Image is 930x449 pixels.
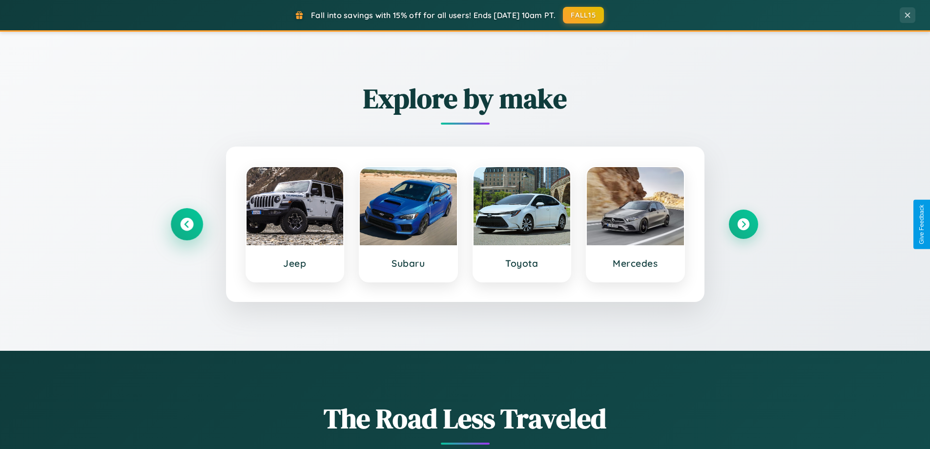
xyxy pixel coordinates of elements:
h3: Jeep [256,257,334,269]
h3: Mercedes [597,257,674,269]
h3: Toyota [483,257,561,269]
h2: Explore by make [172,80,758,117]
span: Fall into savings with 15% off for all users! Ends [DATE] 10am PT. [311,10,556,20]
h1: The Road Less Traveled [172,400,758,437]
button: FALL15 [563,7,604,23]
h3: Subaru [370,257,447,269]
div: Give Feedback [918,205,925,244]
